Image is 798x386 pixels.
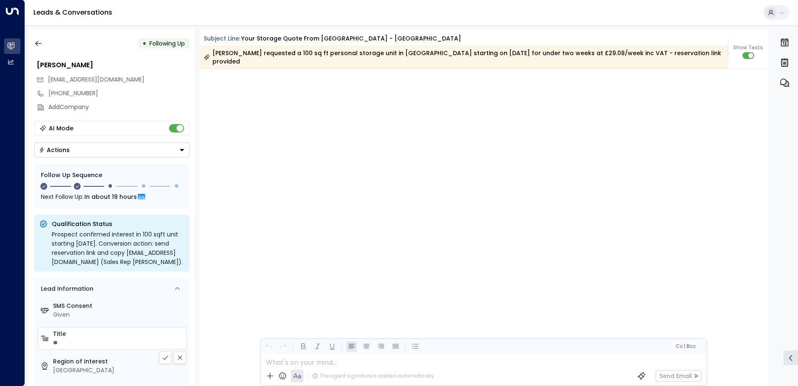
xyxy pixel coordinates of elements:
span: | [684,343,685,349]
span: Subject Line: [204,34,240,43]
div: Prospect confirmed interest in 100 sqft unit starting [DATE]. Conversion action: send reservation... [52,230,184,267]
div: Lead Information [38,284,93,293]
button: Redo [278,341,288,352]
div: AI Mode [49,124,73,132]
span: Cc Bcc [675,343,695,349]
div: AddCompany [48,103,189,112]
button: Undo [263,341,274,352]
button: Cc|Bcc [672,343,699,350]
div: • [142,36,146,51]
div: Given [53,310,186,319]
span: Following Up [149,39,185,48]
div: [PERSON_NAME] requested a 100 sq ft personal storage unit in [GEOGRAPHIC_DATA] starting on [DATE]... [204,49,723,66]
div: Button group with a nested menu [34,142,189,157]
div: [GEOGRAPHIC_DATA] [53,366,186,375]
span: talalhhussain909@hotmail.com [48,75,144,84]
button: Actions [34,142,189,157]
span: [EMAIL_ADDRESS][DOMAIN_NAME] [48,75,144,84]
label: SMS Consent [53,302,186,310]
div: Actions [39,146,70,154]
div: The agent signature is added automatically [312,372,434,380]
span: Show Texts [733,44,763,51]
a: Leads & Conversations [33,8,112,17]
div: Follow Up Sequence [41,171,183,180]
label: Region of Interest [53,357,186,366]
p: Qualification Status [52,220,184,228]
div: Next Follow Up: [41,192,183,201]
label: Title [53,330,186,338]
div: Your storage quote from [GEOGRAPHIC_DATA] - [GEOGRAPHIC_DATA] [241,34,461,43]
span: In about 19 hours [84,192,137,201]
div: [PERSON_NAME] [37,60,189,70]
div: [PHONE_NUMBER] [48,89,189,98]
